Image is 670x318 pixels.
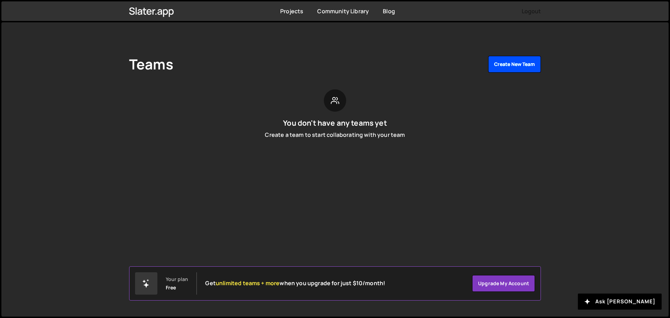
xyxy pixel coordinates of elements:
[166,276,188,282] div: Your plan
[317,7,369,15] a: Community Library
[166,285,176,290] div: Free
[265,131,405,139] p: Create a team to start collaborating with your team
[383,7,395,15] a: Blog
[578,294,662,310] button: Ask [PERSON_NAME]
[205,280,385,287] h2: Get when you upgrade for just $10/month!
[522,5,541,17] button: Logout
[129,56,173,73] h1: Teams
[488,56,541,73] button: Create New Team
[216,279,280,287] span: unlimited teams + more
[472,275,535,292] a: Upgrade my account
[283,119,387,127] h2: You don't have any teams yet
[280,7,303,15] a: Projects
